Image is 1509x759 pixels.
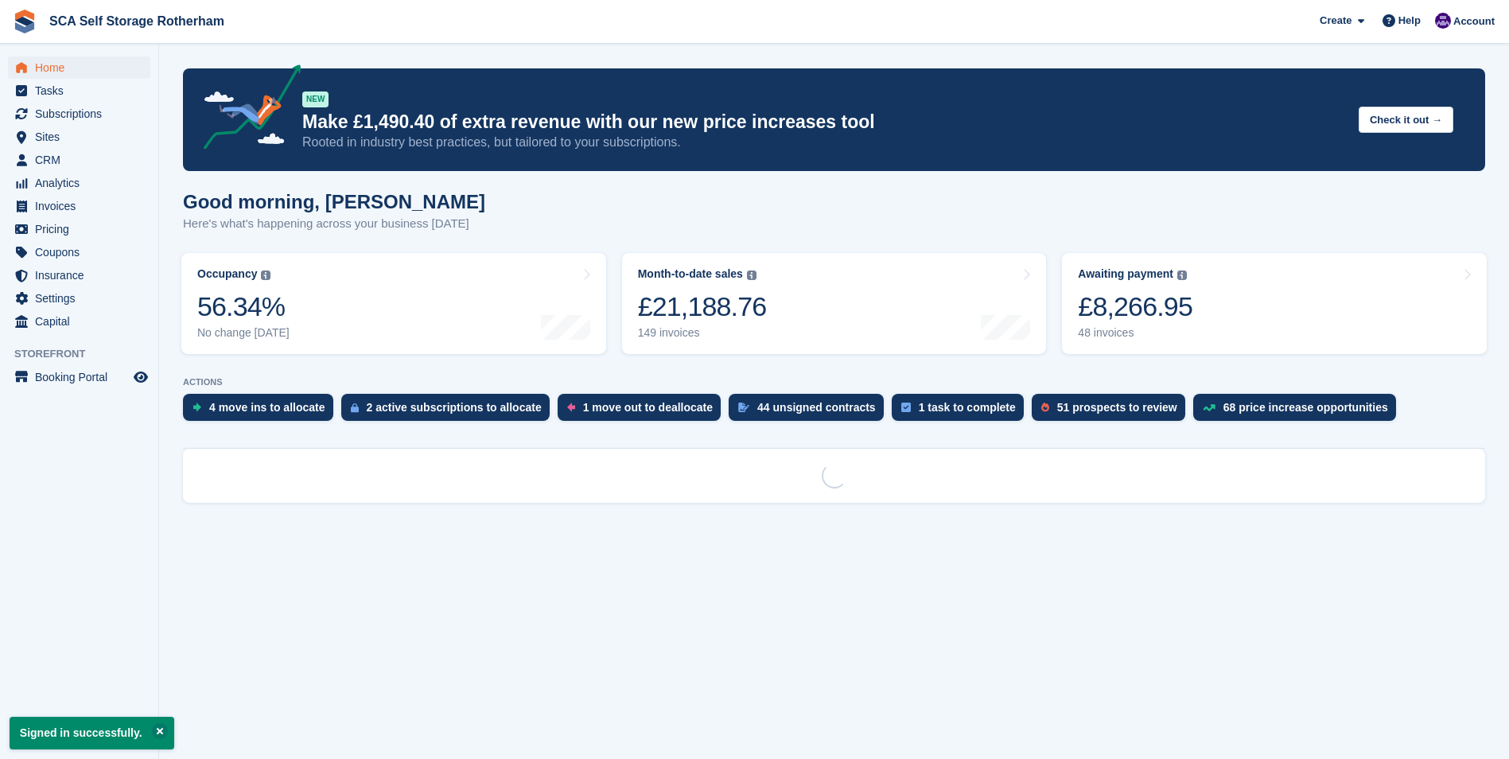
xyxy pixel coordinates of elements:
a: menu [8,56,150,79]
div: £21,188.76 [638,290,767,323]
a: 1 task to complete [892,394,1032,429]
span: Help [1398,13,1421,29]
div: 44 unsigned contracts [757,401,876,414]
span: Pricing [35,218,130,240]
img: task-75834270c22a3079a89374b754ae025e5fb1db73e45f91037f5363f120a921f8.svg [901,403,911,412]
div: NEW [302,91,329,107]
div: 1 move out to deallocate [583,401,713,414]
img: move_ins_to_allocate_icon-fdf77a2bb77ea45bf5b3d319d69a93e2d87916cf1d5bf7949dd705db3b84f3ca.svg [193,403,201,412]
div: 4 move ins to allocate [209,401,325,414]
a: menu [8,287,150,309]
div: Month-to-date sales [638,267,743,281]
a: menu [8,149,150,171]
span: Storefront [14,346,158,362]
span: Invoices [35,195,130,217]
a: menu [8,126,150,148]
span: Settings [35,287,130,309]
a: 68 price increase opportunities [1193,394,1404,429]
img: prospect-51fa495bee0391a8d652442698ab0144808aea92771e9ea1ae160a38d050c398.svg [1041,403,1049,412]
div: No change [DATE] [197,326,290,340]
a: menu [8,310,150,333]
a: menu [8,241,150,263]
img: price_increase_opportunities-93ffe204e8149a01c8c9dc8f82e8f89637d9d84a8eef4429ea346261dce0b2c0.svg [1203,404,1215,411]
a: menu [8,366,150,388]
p: Here's what's happening across your business [DATE] [183,215,485,233]
span: Booking Portal [35,366,130,388]
a: Month-to-date sales £21,188.76 149 invoices [622,253,1047,354]
img: active_subscription_to_allocate_icon-d502201f5373d7db506a760aba3b589e785aa758c864c3986d89f69b8ff3... [351,403,359,413]
div: 56.34% [197,290,290,323]
img: icon-info-grey-7440780725fd019a000dd9b08b2336e03edf1995a4989e88bcd33f0948082b44.svg [1177,271,1187,280]
span: Insurance [35,264,130,286]
div: Occupancy [197,267,257,281]
div: £8,266.95 [1078,290,1192,323]
a: 44 unsigned contracts [729,394,892,429]
img: move_outs_to_deallocate_icon-f764333ba52eb49d3ac5e1228854f67142a1ed5810a6f6cc68b1a99e826820c5.svg [567,403,575,412]
span: Subscriptions [35,103,130,125]
img: contract_signature_icon-13c848040528278c33f63329250d36e43548de30e8caae1d1a13099fd9432cc5.svg [738,403,749,412]
span: Sites [35,126,130,148]
p: Make £1,490.40 of extra revenue with our new price increases tool [302,111,1346,134]
span: Coupons [35,241,130,263]
img: price-adjustments-announcement-icon-8257ccfd72463d97f412b2fc003d46551f7dbcb40ab6d574587a9cd5c0d94... [190,64,301,155]
a: menu [8,195,150,217]
div: 2 active subscriptions to allocate [367,401,542,414]
div: 51 prospects to review [1057,401,1177,414]
a: menu [8,80,150,102]
span: Capital [35,310,130,333]
a: menu [8,172,150,194]
img: Kelly Neesham [1435,13,1451,29]
div: Awaiting payment [1078,267,1173,281]
div: 149 invoices [638,326,767,340]
a: Awaiting payment £8,266.95 48 invoices [1062,253,1487,354]
span: Tasks [35,80,130,102]
span: Account [1453,14,1495,29]
p: Rooted in industry best practices, but tailored to your subscriptions. [302,134,1346,151]
a: 4 move ins to allocate [183,394,341,429]
a: 1 move out to deallocate [558,394,729,429]
img: stora-icon-8386f47178a22dfd0bd8f6a31ec36ba5ce8667c1dd55bd0f319d3a0aa187defe.svg [13,10,37,33]
span: Create [1320,13,1351,29]
span: Analytics [35,172,130,194]
a: menu [8,103,150,125]
span: CRM [35,149,130,171]
p: ACTIONS [183,377,1485,387]
a: 2 active subscriptions to allocate [341,394,558,429]
div: 68 price increase opportunities [1223,401,1388,414]
span: Home [35,56,130,79]
a: menu [8,264,150,286]
button: Check it out → [1359,107,1453,133]
p: Signed in successfully. [10,717,174,749]
a: Preview store [131,368,150,387]
div: 1 task to complete [919,401,1016,414]
a: menu [8,218,150,240]
h1: Good morning, [PERSON_NAME] [183,191,485,212]
a: Occupancy 56.34% No change [DATE] [181,253,606,354]
img: icon-info-grey-7440780725fd019a000dd9b08b2336e03edf1995a4989e88bcd33f0948082b44.svg [261,271,270,280]
div: 48 invoices [1078,326,1192,340]
a: SCA Self Storage Rotherham [43,8,231,34]
a: 51 prospects to review [1032,394,1193,429]
img: icon-info-grey-7440780725fd019a000dd9b08b2336e03edf1995a4989e88bcd33f0948082b44.svg [747,271,756,280]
